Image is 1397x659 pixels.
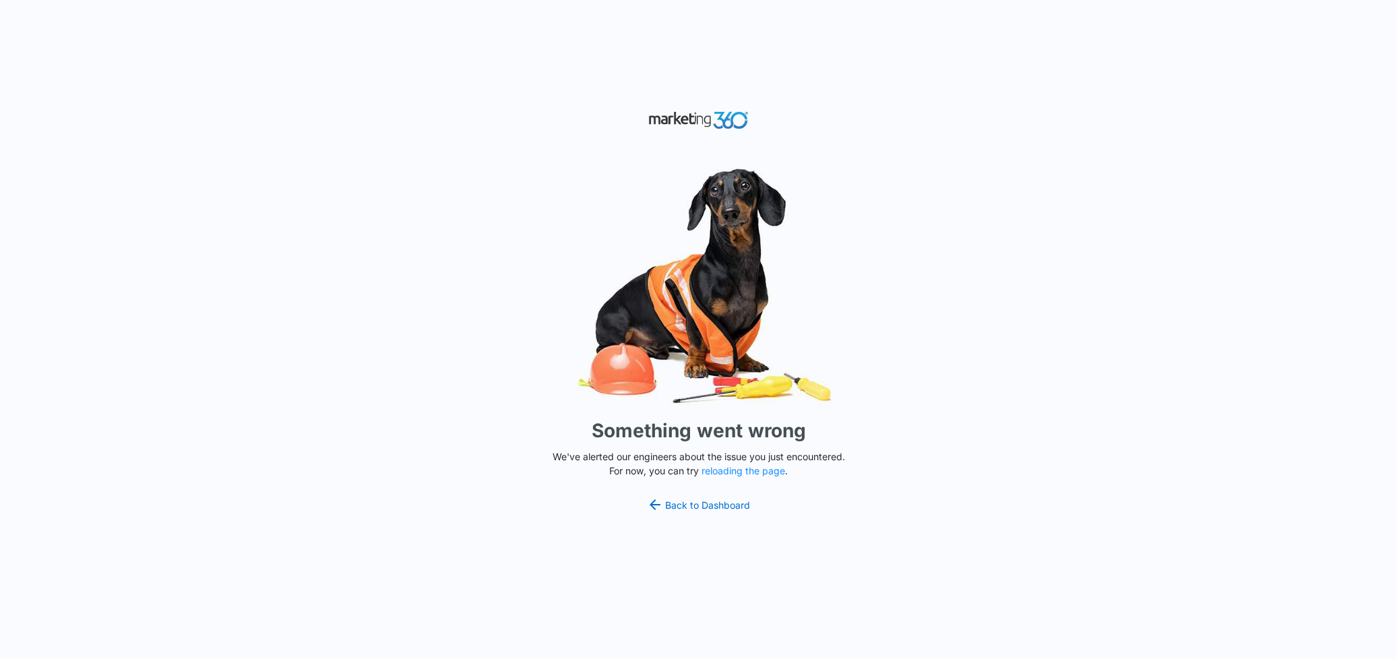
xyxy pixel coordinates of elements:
[547,449,850,478] p: We've alerted our engineers about the issue you just encountered. For now, you can try .
[648,108,749,132] img: Marketing 360 Logo
[647,497,751,513] a: Back to Dashboard
[497,160,901,412] img: Sad Dog
[592,416,806,445] h1: Something went wrong
[702,466,785,476] button: reloading the page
